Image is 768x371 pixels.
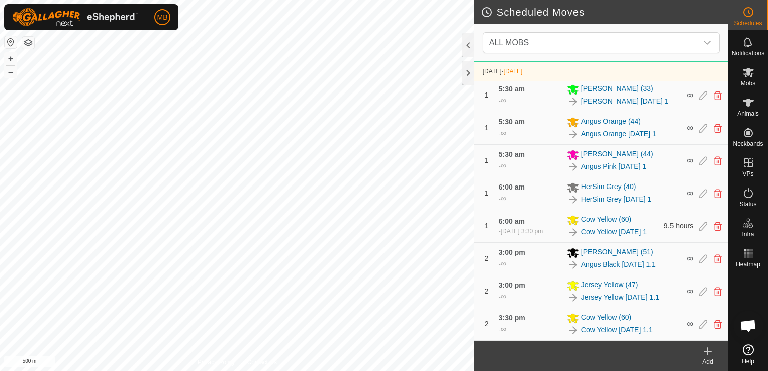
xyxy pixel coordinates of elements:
[485,287,489,295] span: 2
[501,259,506,268] span: ∞
[687,188,693,198] span: ∞
[501,161,506,170] span: ∞
[499,258,506,270] div: -
[742,231,754,237] span: Infra
[12,8,138,26] img: Gallagher Logo
[501,194,506,203] span: ∞
[485,91,489,99] span: 1
[581,325,653,335] a: Cow Yellow [DATE] 1.1
[732,50,764,56] span: Notifications
[5,36,17,48] button: Reset Map
[499,85,525,93] span: 5:30 am
[501,228,543,235] span: [DATE] 3:30 pm
[581,214,631,226] span: Cow Yellow (60)
[581,83,653,96] span: [PERSON_NAME] (33)
[499,127,506,139] div: -
[567,324,579,336] img: To
[485,33,697,53] span: ALL MOBS
[485,320,489,328] span: 2
[733,141,763,147] span: Neckbands
[247,358,277,367] a: Contact Us
[687,286,693,296] span: ∞
[501,325,506,333] span: ∞
[22,37,34,49] button: Map Layers
[581,116,641,128] span: Angus Orange (44)
[736,261,760,267] span: Heatmap
[499,95,506,107] div: -
[728,340,768,368] a: Help
[581,129,656,139] a: Angus Orange [DATE] 1
[581,161,646,172] a: Angus Pink [DATE] 1
[157,12,168,23] span: MB
[739,201,756,207] span: Status
[485,222,489,230] span: 1
[687,253,693,263] span: ∞
[581,181,636,194] span: HerSim Grey (40)
[499,160,506,172] div: -
[741,80,755,86] span: Mobs
[499,281,525,289] span: 3:00 pm
[581,280,638,292] span: Jersey Yellow (47)
[198,358,235,367] a: Privacy Policy
[485,124,489,132] span: 1
[483,68,502,75] span: [DATE]
[499,217,525,225] span: 6:00 am
[499,150,525,158] span: 5:30 am
[687,123,693,133] span: ∞
[5,66,17,78] button: –
[581,227,647,237] a: Cow Yellow [DATE] 1
[581,259,656,270] a: Angus Black [DATE] 1.1
[688,357,728,366] div: Add
[581,292,659,303] a: Jersey Yellow [DATE] 1.1
[499,323,506,335] div: -
[489,38,529,47] span: ALL MOBS
[485,254,489,262] span: 2
[485,189,489,197] span: 1
[567,259,579,271] img: To
[481,6,728,18] h2: Scheduled Moves
[499,314,525,322] span: 3:30 pm
[567,161,579,173] img: To
[581,247,653,259] span: [PERSON_NAME] (51)
[742,171,753,177] span: VPs
[687,319,693,329] span: ∞
[567,226,579,238] img: To
[499,193,506,205] div: -
[499,118,525,126] span: 5:30 am
[733,311,763,341] a: Open chat
[499,183,525,191] span: 6:00 am
[734,20,762,26] span: Schedules
[567,194,579,206] img: To
[499,227,543,236] div: -
[581,96,669,107] a: [PERSON_NAME] [DATE] 1
[501,292,506,301] span: ∞
[499,291,506,303] div: -
[581,149,653,161] span: [PERSON_NAME] (44)
[504,68,523,75] span: [DATE]
[581,312,631,324] span: Cow Yellow (60)
[499,248,525,256] span: 3:00 pm
[567,128,579,140] img: To
[737,111,759,117] span: Animals
[501,129,506,137] span: ∞
[742,358,754,364] span: Help
[664,222,693,230] span: 9.5 hours
[581,194,652,205] a: HerSim Grey [DATE] 1
[501,96,506,105] span: ∞
[697,33,717,53] div: dropdown trigger
[485,156,489,164] span: 1
[687,155,693,165] span: ∞
[567,96,579,108] img: To
[687,90,693,100] span: ∞
[502,68,523,75] span: -
[5,53,17,65] button: +
[567,292,579,304] img: To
